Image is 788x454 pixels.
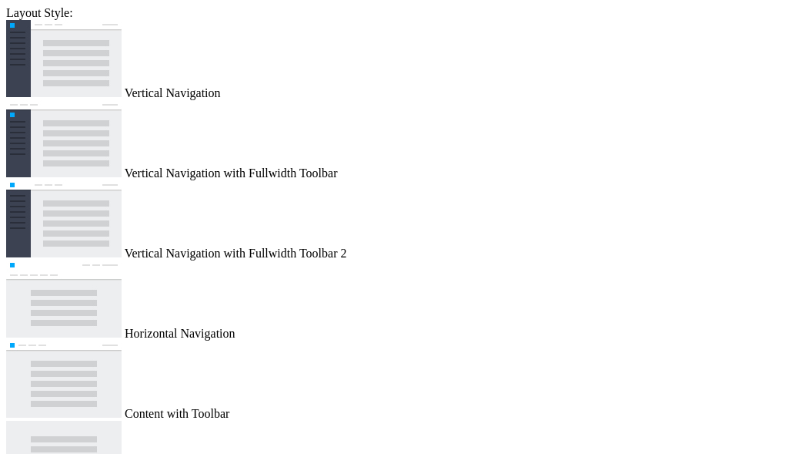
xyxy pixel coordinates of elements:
div: Layout Style: [6,6,782,20]
md-radio-button: Horizontal Navigation [6,261,782,341]
img: horizontal-nav.jpg [6,261,122,338]
md-radio-button: Vertical Navigation with Fullwidth Toolbar 2 [6,180,782,261]
md-radio-button: Vertical Navigation [6,20,782,100]
img: vertical-nav-with-full-toolbar.jpg [6,100,122,177]
img: content-with-toolbar.jpg [6,341,122,418]
span: Horizontal Navigation [125,327,235,340]
img: vertical-nav.jpg [6,20,122,97]
span: Vertical Navigation [125,86,221,99]
span: Content with Toolbar [125,407,229,420]
span: Vertical Navigation with Fullwidth Toolbar 2 [125,247,347,260]
span: Vertical Navigation with Fullwidth Toolbar [125,166,338,180]
md-radio-button: Vertical Navigation with Fullwidth Toolbar [6,100,782,180]
md-radio-button: Content with Toolbar [6,341,782,421]
img: vertical-nav-with-full-toolbar-2.jpg [6,180,122,257]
